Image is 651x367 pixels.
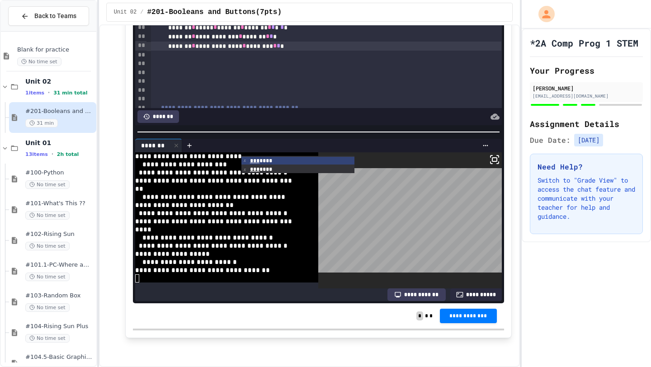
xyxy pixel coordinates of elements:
span: #103-Random Box [25,292,94,300]
span: Unit 01 [25,139,94,147]
span: No time set [25,273,70,281]
h3: Need Help? [538,161,635,172]
span: 1 items [25,90,44,96]
span: 31 min total [53,90,87,96]
span: Due Date: [530,135,571,146]
span: Blank for practice [17,46,94,54]
p: Switch to "Grade View" to access the chat feature and communicate with your teacher for help and ... [538,176,635,221]
span: 31 min [25,119,58,127]
span: No time set [25,303,70,312]
span: No time set [17,57,61,66]
span: Unit 02 [25,77,94,85]
div: My Account [529,4,557,24]
span: Unit 02 [114,9,137,16]
span: No time set [25,242,70,250]
span: #201-Booleans and Buttons(7pts) [147,7,282,18]
span: 2h total [57,151,79,157]
span: No time set [25,180,70,189]
span: 13 items [25,151,48,157]
span: #201-Booleans and Buttons(7pts) [25,108,94,115]
span: No time set [25,211,70,220]
div: [EMAIL_ADDRESS][DOMAIN_NAME] [533,93,640,99]
div: [PERSON_NAME] [533,84,640,92]
span: No time set [25,334,70,343]
span: • [48,89,50,96]
span: #101-What's This ?? [25,200,94,207]
span: #100-Python [25,169,94,177]
span: #104-Rising Sun Plus [25,323,94,330]
h2: Your Progress [530,64,643,77]
span: [DATE] [574,134,603,146]
span: #102-Rising Sun [25,231,94,238]
span: • [52,151,53,158]
button: Back to Teams [8,6,89,26]
span: #101.1-PC-Where am I? [25,261,94,269]
span: / [140,9,143,16]
span: #104.5-Basic Graphics Review [25,353,94,361]
span: Back to Teams [34,11,76,21]
h1: *2A Comp Prog 1 STEM [530,37,638,49]
h2: Assignment Details [530,118,643,130]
